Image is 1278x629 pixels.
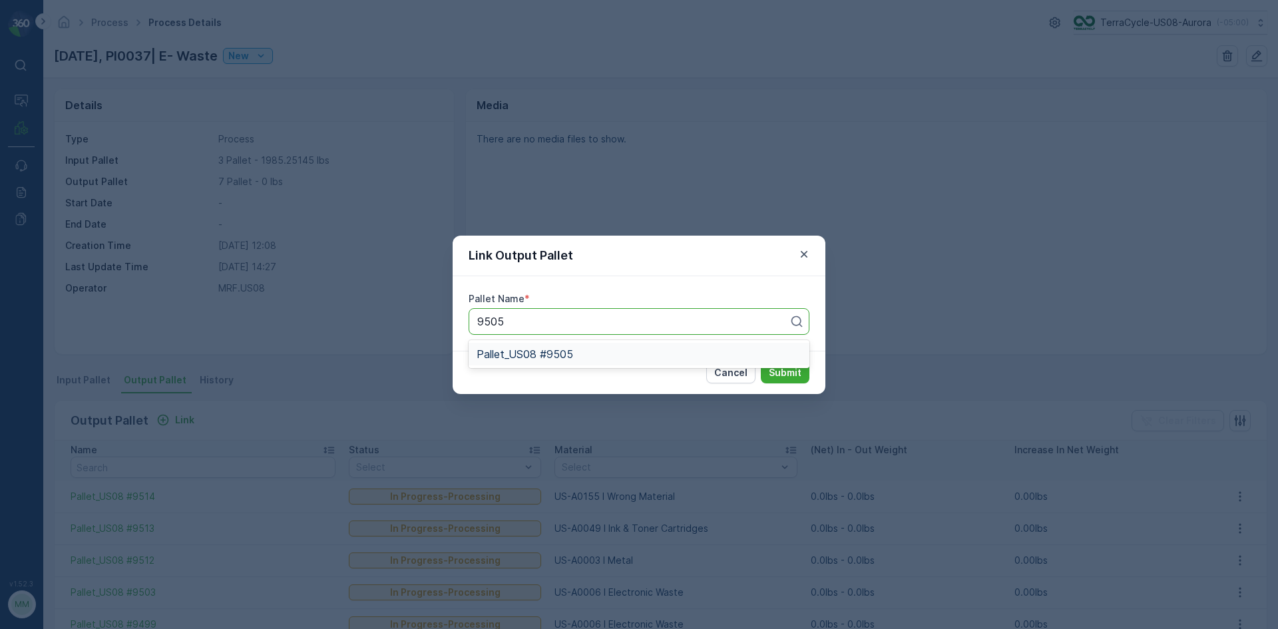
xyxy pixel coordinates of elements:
span: Pallet_US08 #9505 [477,348,573,360]
label: Pallet Name [469,293,525,304]
p: Link Output Pallet [469,246,573,265]
button: Cancel [706,362,755,383]
p: Submit [769,366,801,379]
button: Submit [761,362,809,383]
p: Cancel [714,366,747,379]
